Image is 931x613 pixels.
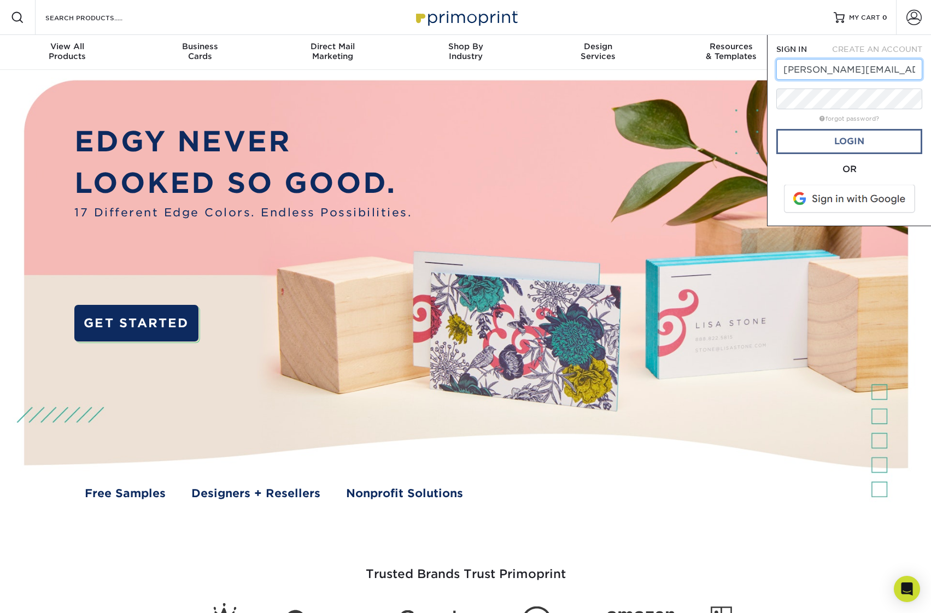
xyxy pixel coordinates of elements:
a: Free Samples [85,485,166,502]
span: Business [133,42,266,51]
a: View AllProducts [1,35,134,70]
a: Nonprofit Solutions [346,485,463,502]
input: SEARCH PRODUCTS..... [44,11,151,24]
span: View All [1,42,134,51]
a: Designers + Resellers [191,485,320,502]
a: Login [776,129,922,154]
span: Resources [665,42,798,51]
span: Direct Mail [266,42,399,51]
div: Services [532,42,665,61]
h3: Trusted Brands Trust Primoprint [146,541,786,594]
a: forgot password? [819,115,879,122]
p: LOOKED SO GOOD. [74,162,412,204]
span: CREATE AN ACCOUNT [832,45,922,54]
a: Resources& Templates [665,35,798,70]
span: SIGN IN [776,45,807,54]
img: Primoprint [411,5,520,29]
span: Shop By [399,42,532,51]
a: Shop ByIndustry [399,35,532,70]
div: Products [1,42,134,61]
input: Email [776,59,922,80]
div: Open Intercom Messenger [894,576,920,602]
span: 0 [882,14,887,21]
div: Cards [133,42,266,61]
p: EDGY NEVER [74,121,412,163]
div: & Templates [665,42,798,61]
div: OR [776,163,922,176]
a: Direct MailMarketing [266,35,399,70]
a: BusinessCards [133,35,266,70]
a: GET STARTED [74,305,198,341]
span: MY CART [849,13,880,22]
a: DesignServices [532,35,665,70]
span: 17 Different Edge Colors. Endless Possibilities. [74,204,412,221]
span: Design [532,42,665,51]
div: Marketing [266,42,399,61]
div: Industry [399,42,532,61]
